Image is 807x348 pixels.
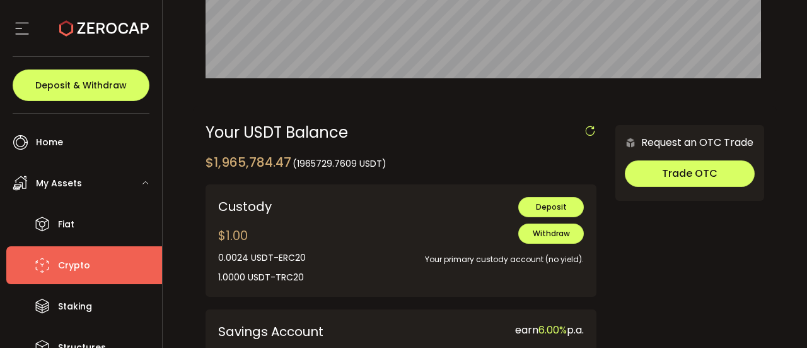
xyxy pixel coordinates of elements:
div: Custody [218,197,364,216]
button: Deposit [518,197,584,217]
div: Savings Account [218,322,392,341]
div: 0.0024 USDT-ERC20 [218,251,306,265]
span: (1965729.7609 USDT) [293,157,386,170]
span: Deposit & Withdraw [35,81,127,90]
span: Deposit [536,201,567,212]
span: Crypto [58,256,90,275]
div: 1.0000 USDT-TRC20 [218,271,306,284]
div: Your primary custody account (no yield). [383,244,584,266]
span: Staking [58,297,92,316]
button: Withdraw [518,224,584,244]
div: Request an OTC Trade [615,135,753,150]
button: Trade OTC [625,160,755,187]
img: 6nGpN7MZ9FLuBP83NiajKbTRY4UzlzQtBKtCrLLspmCkSvCZHBKvY3NxgQaT5JnOQREvtQ257bXeeSTueZfAPizblJ+Fe8JwA... [625,137,636,148]
span: Fiat [58,215,74,234]
div: $1,965,784.47 [206,153,386,172]
button: Deposit & Withdraw [13,69,149,101]
iframe: Chat Widget [744,287,807,348]
div: $1.00 [218,226,306,284]
span: Home [36,133,63,152]
span: Trade OTC [662,166,717,181]
span: 6.00% [538,323,567,337]
span: earn p.a. [515,323,584,337]
span: Withdraw [533,228,570,239]
div: Your USDT Balance [206,125,597,140]
span: My Assets [36,174,82,193]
